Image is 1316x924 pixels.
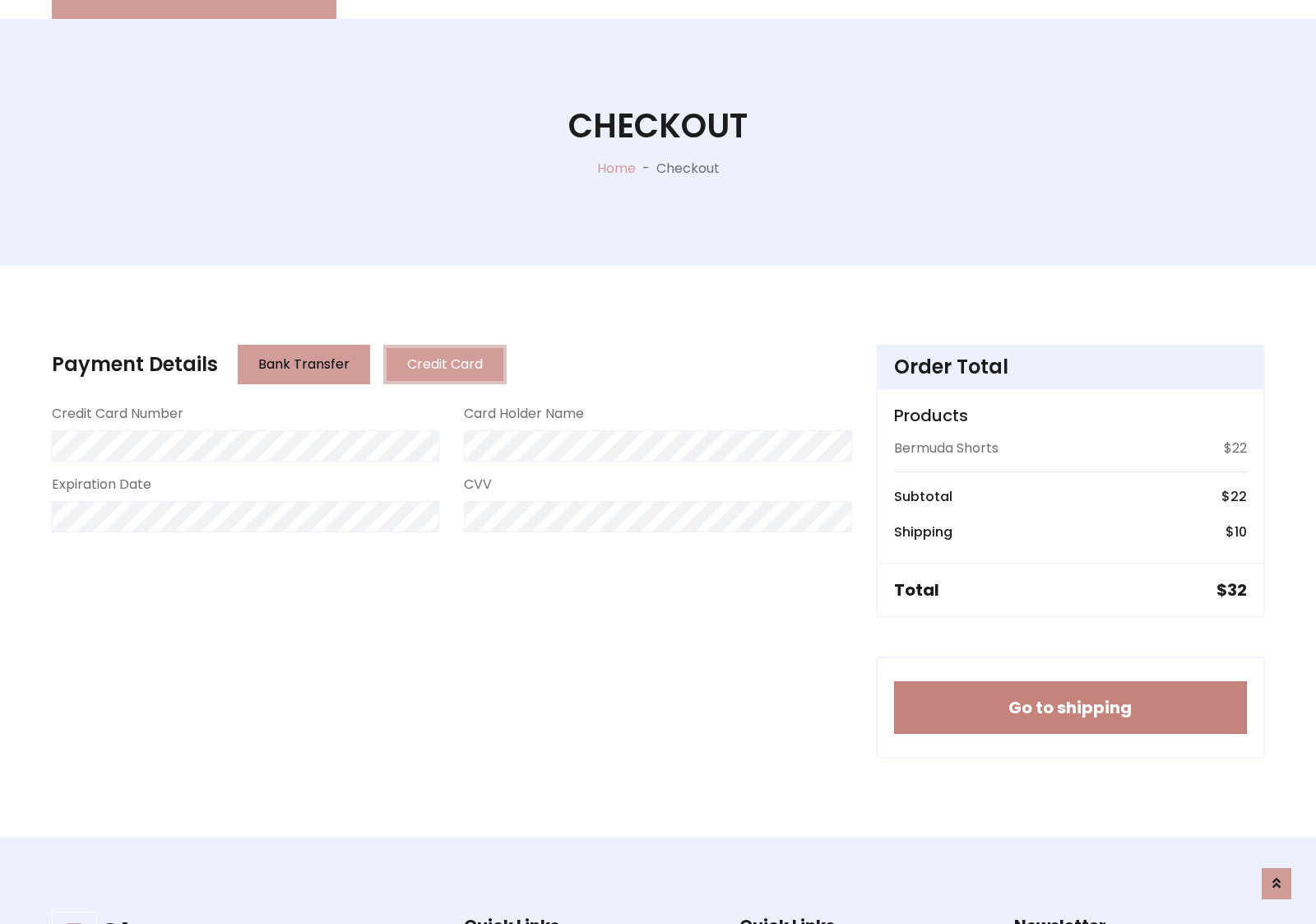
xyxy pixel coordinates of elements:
button: Go to shipping [894,681,1247,734]
label: CVV [464,475,492,495]
span: 10 [1235,522,1247,541]
h6: Subtotal [894,489,952,504]
h4: Payment Details [52,353,218,377]
span: 32 [1227,578,1247,601]
label: Card Holder Name [464,404,584,424]
p: - [636,159,656,179]
a: Home [597,159,636,178]
span: 22 [1230,487,1247,506]
h6: Shipping [894,524,952,540]
p: Bermuda Shorts [894,439,999,458]
h4: Order Total [894,355,1247,379]
p: $22 [1224,439,1247,458]
p: Checkout [656,159,720,179]
label: Expiration Date [52,475,151,495]
button: Credit Card [383,345,507,384]
h6: $ [1221,489,1247,504]
h5: Total [894,580,939,600]
h5: $ [1216,580,1247,600]
h6: $ [1226,524,1247,540]
label: Credit Card Number [52,404,183,424]
h5: Products [894,406,1247,425]
h1: Checkout [568,106,748,146]
button: Bank Transfer [238,345,370,384]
